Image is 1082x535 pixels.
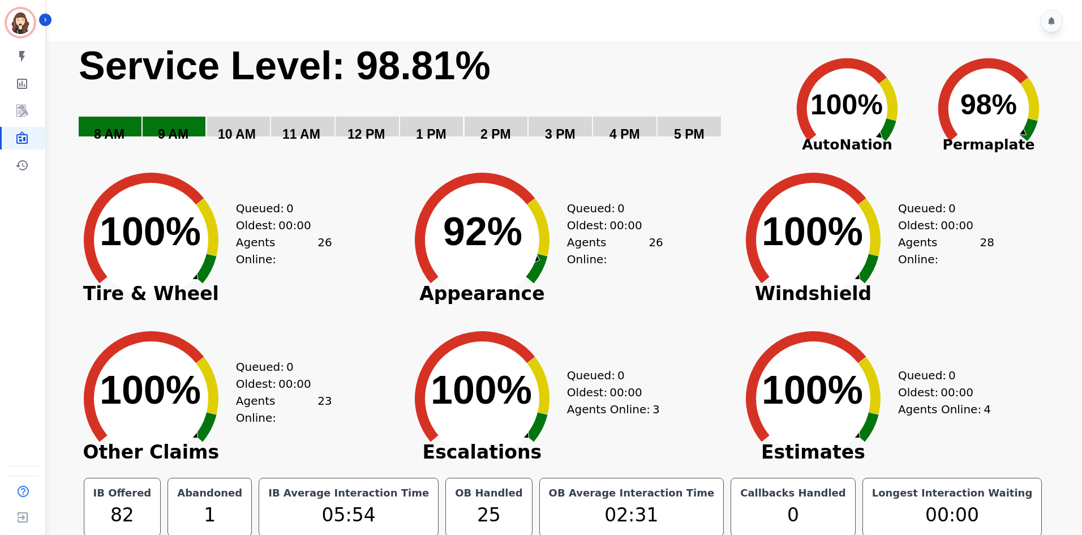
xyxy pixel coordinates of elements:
[286,200,294,217] span: 0
[453,485,525,501] div: OB Handled
[762,368,863,412] text: 100%
[617,367,625,384] span: 0
[870,485,1035,501] div: Longest Interaction Waiting
[776,134,918,156] span: AutoNation
[397,288,567,299] span: Appearance
[898,217,983,234] div: Oldest:
[175,501,244,529] div: 1
[870,501,1035,529] div: 00:00
[948,200,956,217] span: 0
[78,42,774,158] svg: Service Level: 0%
[286,358,294,375] span: 0
[266,501,431,529] div: 05:54
[649,234,663,268] span: 26
[236,358,321,375] div: Queued:
[941,384,973,401] span: 00:00
[738,485,848,501] div: Callbacks Handled
[674,127,705,142] text: 5 PM
[567,384,652,401] div: Oldest:
[738,501,848,529] div: 0
[236,234,332,268] div: Agents Online:
[236,200,321,217] div: Queued:
[236,392,332,426] div: Agents Online:
[948,367,956,384] span: 0
[652,401,660,418] span: 3
[728,288,898,299] span: Windshield
[960,89,1017,121] text: 98%
[278,217,311,234] span: 00:00
[984,401,991,418] span: 4
[431,368,532,412] text: 100%
[100,209,201,254] text: 100%
[617,200,625,217] span: 0
[609,384,642,401] span: 00:00
[980,234,994,268] span: 28
[898,200,983,217] div: Queued:
[918,134,1059,156] span: Permaplate
[7,9,34,36] img: Bordered avatar
[278,375,311,392] span: 00:00
[91,501,154,529] div: 82
[545,127,576,142] text: 3 PM
[66,288,236,299] span: Tire & Wheel
[79,44,491,88] text: Service Level: 98.81%
[567,234,663,268] div: Agents Online:
[762,209,863,254] text: 100%
[547,501,717,529] div: 02:31
[236,217,321,234] div: Oldest:
[547,485,717,501] div: OB Average Interaction Time
[236,375,321,392] div: Oldest:
[416,127,446,142] text: 1 PM
[480,127,511,142] text: 2 PM
[282,127,320,142] text: 11 AM
[941,217,973,234] span: 00:00
[317,234,332,268] span: 26
[898,367,983,384] div: Queued:
[567,200,652,217] div: Queued:
[810,89,883,121] text: 100%
[266,485,431,501] div: IB Average Interaction Time
[898,401,994,418] div: Agents Online:
[94,127,124,142] text: 8 AM
[158,127,188,142] text: 9 AM
[728,447,898,458] span: Estimates
[609,127,640,142] text: 4 PM
[609,217,642,234] span: 00:00
[443,209,522,254] text: 92%
[91,485,154,501] div: IB Offered
[100,368,201,412] text: 100%
[898,234,994,268] div: Agents Online:
[66,447,236,458] span: Other Claims
[397,447,567,458] span: Escalations
[347,127,385,142] text: 12 PM
[898,384,983,401] div: Oldest:
[218,127,256,142] text: 10 AM
[453,501,525,529] div: 25
[175,485,244,501] div: Abandoned
[567,367,652,384] div: Queued:
[567,401,663,418] div: Agents Online:
[567,217,652,234] div: Oldest:
[317,392,332,426] span: 23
